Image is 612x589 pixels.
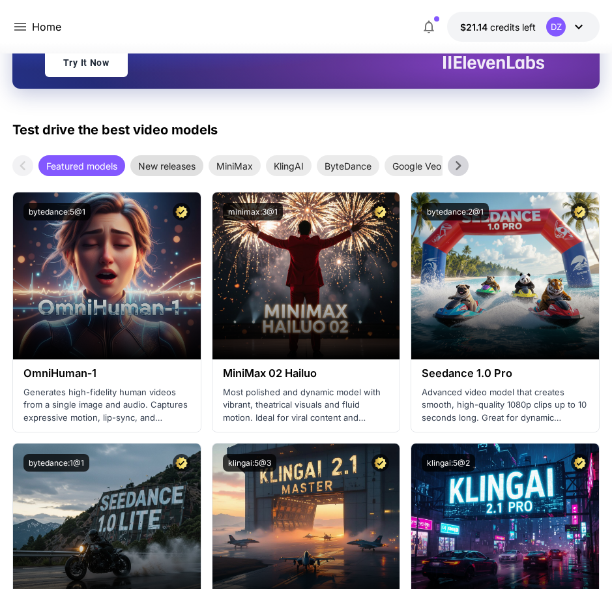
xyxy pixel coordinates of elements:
[173,203,190,220] button: Certified Model – Vetted for best performance and includes a commercial license.
[23,386,190,425] p: Generates high-fidelity human videos from a single image and audio. Captures expressive motion, l...
[422,454,475,472] button: klingai:5@2
[546,17,566,37] div: DZ
[317,155,379,176] div: ByteDance
[23,367,190,380] h3: OmniHuman‑1
[32,19,61,35] nav: breadcrumb
[23,454,89,472] button: bytedance:1@1
[422,386,589,425] p: Advanced video model that creates smooth, high-quality 1080p clips up to 10 seconds long. Great f...
[266,159,312,173] span: KlingAI
[385,155,449,176] div: Google Veo
[223,203,283,220] button: minimax:3@1
[212,192,400,359] img: alt
[130,155,203,176] div: New releases
[38,159,125,173] span: Featured models
[209,155,261,176] div: MiniMax
[12,120,218,140] p: Test drive the best video models
[422,367,589,380] h3: Seedance 1.0 Pro
[32,19,61,35] a: Home
[490,22,536,33] span: credits left
[23,203,91,220] button: bytedance:5@1
[223,367,390,380] h3: MiniMax 02 Hailuo
[422,203,489,220] button: bytedance:2@1
[45,48,128,77] a: Try It Now
[460,22,490,33] span: $21.14
[385,159,449,173] span: Google Veo
[372,203,389,220] button: Certified Model – Vetted for best performance and includes a commercial license.
[130,159,203,173] span: New releases
[13,192,201,359] img: alt
[223,454,276,472] button: klingai:5@3
[411,192,599,359] img: alt
[571,203,589,220] button: Certified Model – Vetted for best performance and includes a commercial license.
[173,454,190,472] button: Certified Model – Vetted for best performance and includes a commercial license.
[209,159,261,173] span: MiniMax
[266,155,312,176] div: KlingAI
[571,454,589,472] button: Certified Model – Vetted for best performance and includes a commercial license.
[447,12,600,42] button: $21.1386DZ
[38,155,125,176] div: Featured models
[317,159,379,173] span: ByteDance
[372,454,389,472] button: Certified Model – Vetted for best performance and includes a commercial license.
[460,20,536,34] div: $21.1386
[223,386,390,425] p: Most polished and dynamic model with vibrant, theatrical visuals and fluid motion. Ideal for vira...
